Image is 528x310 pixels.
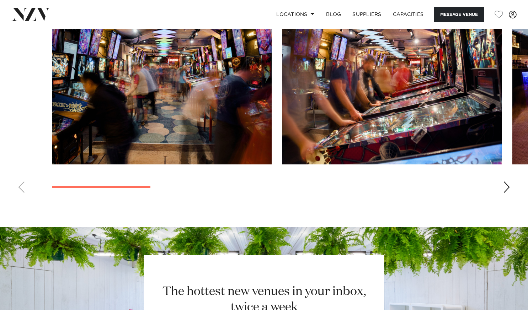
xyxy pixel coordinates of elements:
swiper-slide: 1 / 8 [52,4,272,164]
a: Locations [271,7,320,22]
a: Capacities [387,7,430,22]
button: Message Venue [434,7,484,22]
img: nzv-logo.png [11,8,50,21]
a: SUPPLIERS [347,7,387,22]
swiper-slide: 2 / 8 [282,4,502,164]
a: BLOG [320,7,347,22]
